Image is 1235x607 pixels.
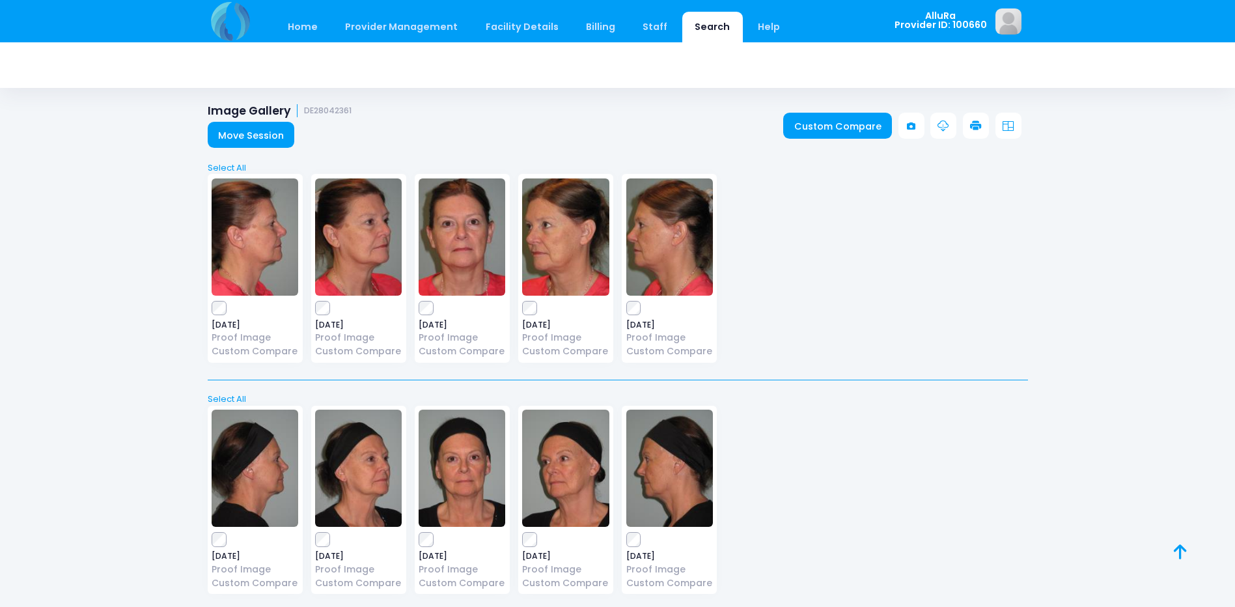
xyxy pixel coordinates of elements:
a: Custom Compare [419,345,505,358]
a: Custom Compare [315,576,402,590]
img: image [626,410,713,527]
a: Custom Compare [212,576,298,590]
img: image [212,178,298,296]
h1: Image Gallery [208,104,352,118]
a: Proof Image [419,563,505,576]
span: [DATE] [419,321,505,329]
a: Select All [203,393,1032,406]
span: [DATE] [626,552,713,560]
span: [DATE] [315,552,402,560]
a: Custom Compare [626,576,713,590]
span: [DATE] [212,321,298,329]
a: Custom Compare [626,345,713,358]
a: Proof Image [212,331,298,345]
span: [DATE] [212,552,298,560]
span: [DATE] [419,552,505,560]
a: Custom Compare [315,345,402,358]
img: image [522,178,609,296]
span: AlluRa Provider ID: 100660 [895,11,987,30]
a: Custom Compare [212,345,298,358]
a: Custom Compare [522,345,609,358]
img: image [626,178,713,296]
a: Proof Image [419,331,505,345]
a: Billing [573,12,628,42]
a: Search [682,12,743,42]
small: DE28042361 [304,106,352,116]
img: image [419,178,505,296]
img: image [419,410,505,527]
a: Proof Image [626,331,713,345]
a: Custom Compare [419,576,505,590]
span: [DATE] [626,321,713,329]
a: Move Session [208,122,295,148]
a: Help [745,12,792,42]
a: Proof Image [315,331,402,345]
a: Proof Image [522,563,609,576]
span: [DATE] [522,321,609,329]
img: image [315,410,402,527]
a: Proof Image [315,563,402,576]
a: Select All [203,162,1032,175]
span: [DATE] [522,552,609,560]
a: Proof Image [626,563,713,576]
img: image [212,410,298,527]
a: Provider Management [333,12,471,42]
a: Proof Image [522,331,609,345]
img: image [315,178,402,296]
a: Staff [630,12,680,42]
a: Facility Details [473,12,571,42]
a: Proof Image [212,563,298,576]
span: [DATE] [315,321,402,329]
a: Home [275,12,331,42]
img: image [995,8,1021,35]
a: Custom Compare [522,576,609,590]
a: Custom Compare [783,113,892,139]
img: image [522,410,609,527]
